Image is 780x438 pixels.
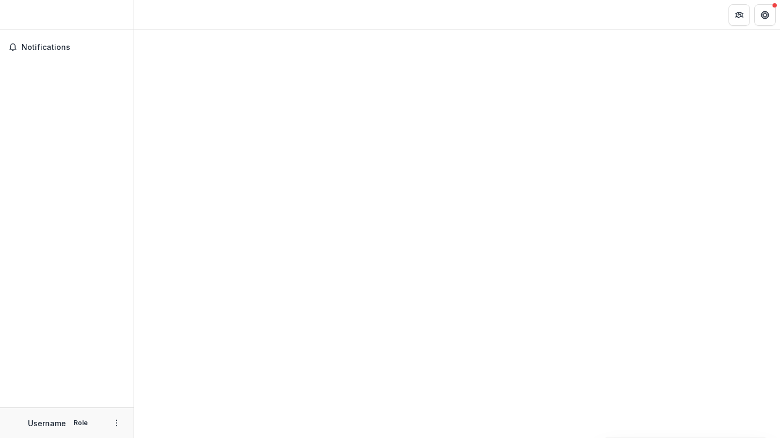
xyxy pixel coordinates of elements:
button: Notifications [4,39,129,56]
button: More [110,417,123,429]
span: Notifications [21,43,125,52]
button: Get Help [754,4,776,26]
p: Role [70,418,91,428]
p: Username [28,418,66,429]
button: Partners [729,4,750,26]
